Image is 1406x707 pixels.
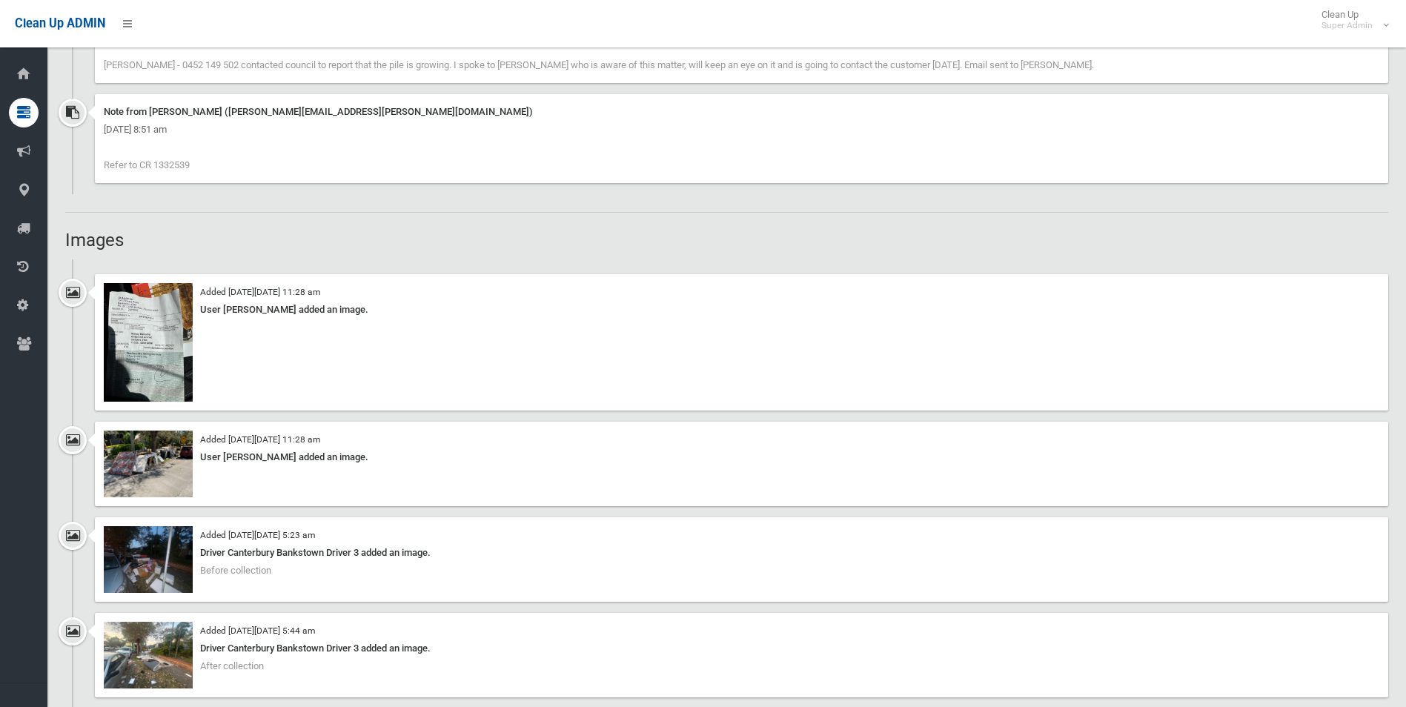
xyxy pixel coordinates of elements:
span: Clean Up ADMIN [15,16,105,30]
img: image.jpg [104,283,193,402]
img: image.jpg [104,526,193,593]
div: Driver Canterbury Bankstown Driver 3 added an image. [104,544,1379,562]
small: Added [DATE][DATE] 11:28 am [200,434,320,445]
h2: Images [65,230,1388,250]
span: [PERSON_NAME] - 0452 149 502 contacted council to report that the pile is growing. I spoke to [PE... [104,59,1094,70]
span: Before collection [200,565,271,576]
span: After collection [200,660,264,671]
img: image.jpg [104,622,193,688]
div: User [PERSON_NAME] added an image. [104,448,1379,466]
img: image.jpg [104,431,193,497]
small: Added [DATE][DATE] 5:23 am [200,530,315,540]
div: User [PERSON_NAME] added an image. [104,301,1379,319]
div: Driver Canterbury Bankstown Driver 3 added an image. [104,640,1379,657]
small: Super Admin [1322,20,1373,31]
span: Refer to CR 1332539 [104,159,190,170]
small: Added [DATE][DATE] 5:44 am [200,625,315,636]
span: Clean Up [1314,9,1387,31]
div: Note from [PERSON_NAME] ([PERSON_NAME][EMAIL_ADDRESS][PERSON_NAME][DOMAIN_NAME]) [104,103,1379,121]
small: Added [DATE][DATE] 11:28 am [200,287,320,297]
div: [DATE] 8:51 am [104,121,1379,139]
